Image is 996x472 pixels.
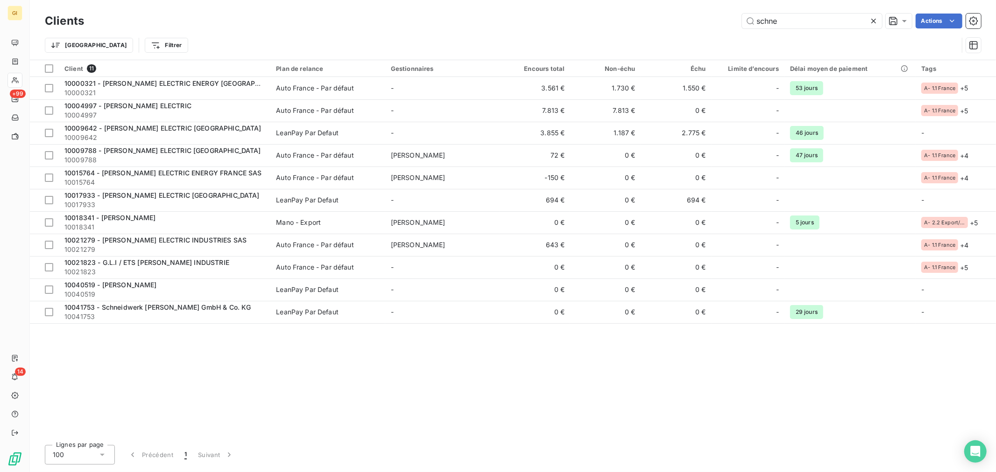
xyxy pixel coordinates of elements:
[641,211,712,234] td: 0 €
[64,258,229,266] span: 10021823 - G.L.I / ETS [PERSON_NAME] INDUSTRIE
[776,106,779,115] span: -
[641,189,712,211] td: 694 €
[45,38,133,53] button: [GEOGRAPHIC_DATA]
[570,278,641,301] td: 0 €
[391,84,394,92] span: -
[924,153,955,158] span: A- 1.1 France
[924,242,955,248] span: A- 1.1 France
[276,151,354,160] div: Auto France - Par défaut
[921,196,924,204] span: -
[641,99,712,122] td: 0 €
[64,178,265,187] span: 10015764
[276,128,339,138] div: LeanPay Par Defaut
[500,301,570,323] td: 0 €
[776,151,779,160] span: -
[391,241,445,249] span: [PERSON_NAME]
[64,155,265,165] span: 10009788
[641,167,712,189] td: 0 €
[790,126,824,140] span: 46 jours
[921,285,924,293] span: -
[916,14,962,28] button: Actions
[391,218,445,226] span: [PERSON_NAME]
[776,128,779,138] span: -
[87,64,96,73] span: 11
[276,240,354,250] div: Auto France - Par défaut
[276,65,380,72] div: Plan de relance
[500,211,570,234] td: 0 €
[570,211,641,234] td: 0 €
[921,129,924,137] span: -
[64,124,261,132] span: 10009642 - [PERSON_NAME] ELECTRIC [GEOGRAPHIC_DATA]
[960,263,968,272] span: + 5
[790,81,823,95] span: 53 jours
[570,122,641,144] td: 1.187 €
[184,450,187,459] span: 1
[179,445,192,465] button: 1
[924,220,965,225] span: A- 2.2 Export/Client Final
[970,218,978,228] span: + 5
[64,65,83,72] span: Client
[64,169,262,177] span: 10015764 - [PERSON_NAME] ELECTRIC ENERGY FRANCE SAS
[64,102,191,110] span: 10004997 - [PERSON_NAME] ELECTRIC
[276,218,321,227] div: Mano - Export
[64,312,265,321] span: 10041753
[391,151,445,159] span: [PERSON_NAME]
[576,65,635,72] div: Non-échu
[790,305,823,319] span: 29 jours
[776,195,779,205] span: -
[776,263,779,272] span: -
[742,14,882,28] input: Rechercher
[570,167,641,189] td: 0 €
[145,38,188,53] button: Filtrer
[960,173,968,183] span: + 4
[276,195,339,205] div: LeanPay Par Defaut
[391,174,445,181] span: [PERSON_NAME]
[15,368,26,376] span: 14
[10,90,26,98] span: +99
[276,307,339,317] div: LeanPay Par Defaut
[276,173,354,182] div: Auto France - Par défaut
[64,191,260,199] span: 10017933 - [PERSON_NAME] ELECTRIC [GEOGRAPHIC_DATA]
[924,175,955,180] span: A- 1.1 France
[391,196,394,204] span: -
[960,83,968,93] span: + 5
[500,122,570,144] td: 3.855 €
[960,106,968,116] span: + 5
[570,189,641,211] td: 0 €
[391,129,394,137] span: -
[790,215,819,229] span: 5 jours
[924,85,955,91] span: A- 1.1 France
[960,240,968,250] span: + 4
[391,65,494,72] div: Gestionnaires
[641,122,712,144] td: 2.775 €
[641,234,712,256] td: 0 €
[570,99,641,122] td: 7.813 €
[790,65,910,72] div: Délai moyen de paiement
[276,263,354,272] div: Auto France - Par défaut
[641,77,712,99] td: 1.550 €
[7,451,22,466] img: Logo LeanPay
[7,6,22,21] div: GI
[64,236,247,244] span: 10021279 - [PERSON_NAME] ELECTRIC INDUSTRIES SAS
[64,133,265,142] span: 10009642
[570,144,641,167] td: 0 €
[570,77,641,99] td: 1.730 €
[64,88,265,97] span: 10000321
[192,445,240,465] button: Suivant
[500,167,570,189] td: -150 €
[924,264,955,270] span: A- 1.1 France
[276,83,354,93] div: Auto France - Par défaut
[776,173,779,182] span: -
[924,108,955,113] span: A- 1.1 France
[64,267,265,277] span: 10021823
[64,146,261,154] span: 10009788 - [PERSON_NAME] ELECTRIC [GEOGRAPHIC_DATA]
[500,278,570,301] td: 0 €
[921,65,990,72] div: Tags
[641,278,712,301] td: 0 €
[964,440,987,463] div: Open Intercom Messenger
[647,65,706,72] div: Échu
[53,450,64,459] span: 100
[122,445,179,465] button: Précédent
[64,290,265,299] span: 10040519
[641,301,712,323] td: 0 €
